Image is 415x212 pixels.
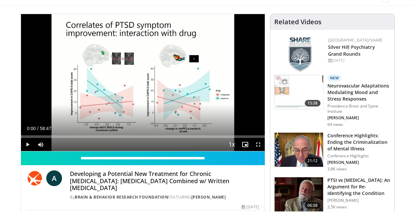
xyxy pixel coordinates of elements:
[46,170,62,186] a: A
[327,75,342,81] p: New
[70,194,259,200] div: By FEATURING
[305,158,321,164] span: 21:12
[40,126,51,131] span: 58:47
[27,126,36,131] span: 0:00
[252,138,265,151] button: Fullscreen
[305,202,321,209] span: 06:58
[327,83,390,102] h3: Neurovascular Adaptations Modulating Mood and Stress Responses
[70,170,259,192] h4: Developing a Potential New Treatment for Chronic [MEDICAL_DATA]: [MEDICAL_DATA] Combined w/ Writt...
[34,138,47,151] button: Mute
[328,44,375,57] a: Silver Hill Psychiatry Grand Rounds
[21,135,265,138] div: Progress Bar
[75,194,168,200] a: Brain & Behavior Research Foundation
[225,138,239,151] button: Playback Rate
[274,18,322,26] h4: Related Videos
[239,138,252,151] button: Enable picture-in-picture mode
[26,170,44,186] img: Brain & Behavior Research Foundation
[275,75,323,109] img: 4562edde-ec7e-4758-8328-0659f7ef333d.150x105_q85_crop-smart_upscale.jpg
[327,166,347,172] p: 3.8K views
[327,177,390,197] h3: PTSI vs [MEDICAL_DATA]: An Argument for Re-Identifying the Condition
[275,177,323,211] img: f233a812-a786-4fda-be1a-9dc6d32f8340.150x105_q85_crop-smart_upscale.jpg
[275,133,323,167] img: 1419e6f0-d69a-482b-b3ae-1573189bf46e.150x105_q85_crop-smart_upscale.jpg
[327,104,390,114] p: Providence Brain and Spine Institute
[327,160,390,165] p: [PERSON_NAME]
[191,194,226,200] a: [PERSON_NAME]
[37,126,39,131] span: /
[305,100,321,106] span: 15:38
[21,14,265,151] video-js: Video Player
[327,198,390,203] p: [PERSON_NAME]
[241,204,259,210] div: [DATE]
[327,122,343,127] p: 64 views
[274,132,390,172] a: 21:12 Conference Highlights: Ending the Criminalization of Mental Illness Conference Highlights [...
[328,37,383,43] a: [GEOGRAPHIC_DATA]/SHARE
[327,132,390,152] h3: Conference Highlights: Ending the Criminalization of Mental Illness
[21,138,34,151] button: Play
[327,153,390,159] p: Conference Highlights
[289,37,312,72] img: f8aaeb6d-318f-4fcf-bd1d-54ce21f29e87.png.150x105_q85_autocrop_double_scale_upscale_version-0.2.png
[274,177,390,212] a: 06:58 PTSI vs [MEDICAL_DATA]: An Argument for Re-Identifying the Condition [PERSON_NAME] 2.5K views
[327,204,347,210] p: 2.5K views
[274,75,390,127] a: 15:38 New Neurovascular Adaptations Modulating Mood and Stress Responses Providence Brain and Spi...
[327,115,390,121] p: [PERSON_NAME]
[328,58,389,64] div: [DATE]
